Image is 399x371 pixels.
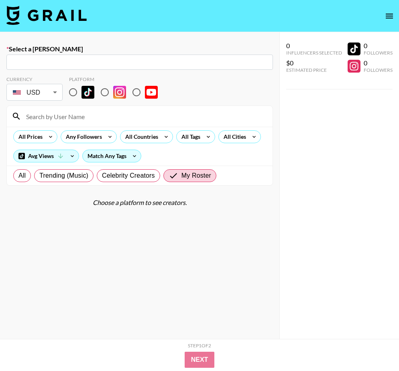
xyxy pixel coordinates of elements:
[120,131,160,143] div: All Countries
[113,86,126,99] img: Instagram
[61,131,104,143] div: Any Followers
[6,6,87,25] img: Grail Talent
[181,171,211,180] span: My Roster
[364,50,393,56] div: Followers
[83,150,141,162] div: Match Any Tags
[18,171,26,180] span: All
[177,131,202,143] div: All Tags
[188,343,211,349] div: Step 1 of 2
[14,150,79,162] div: Avg Views
[6,76,63,82] div: Currency
[286,67,342,73] div: Estimated Price
[69,76,164,82] div: Platform
[364,59,393,67] div: 0
[21,110,268,123] input: Search by User Name
[6,45,273,53] label: Select a [PERSON_NAME]
[14,131,44,143] div: All Prices
[219,131,248,143] div: All Cities
[286,59,342,67] div: $0
[381,8,397,24] button: open drawer
[81,86,94,99] img: TikTok
[364,67,393,73] div: Followers
[185,352,215,368] button: Next
[286,42,342,50] div: 0
[6,199,273,207] div: Choose a platform to see creators.
[145,86,158,99] img: YouTube
[364,42,393,50] div: 0
[8,85,61,99] div: USD
[286,50,342,56] div: Influencers Selected
[39,171,88,180] span: Trending (Music)
[102,171,155,180] span: Celebrity Creators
